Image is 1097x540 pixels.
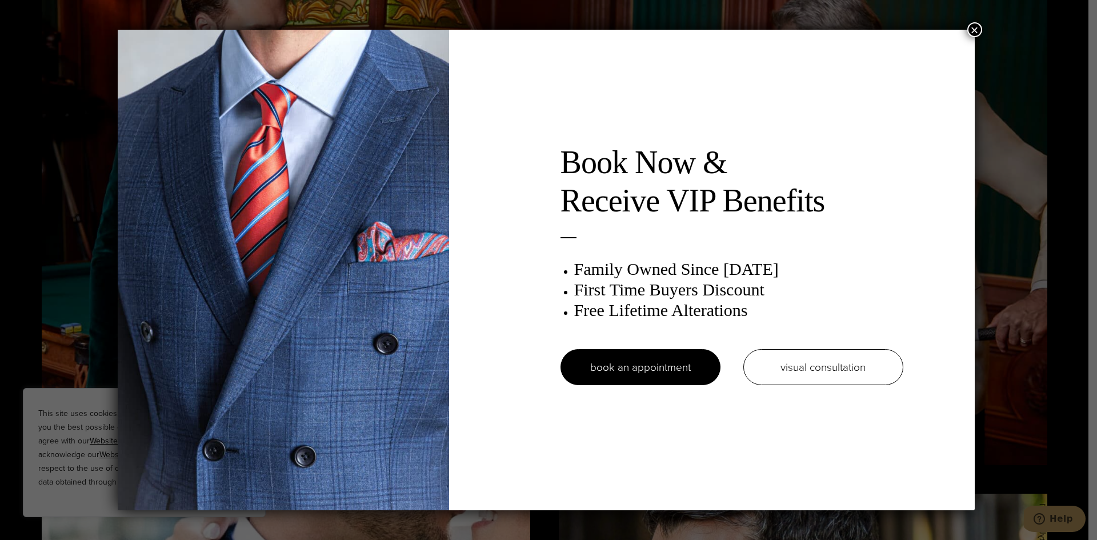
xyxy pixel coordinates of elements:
button: Close [967,22,982,37]
h3: Free Lifetime Alterations [574,300,903,321]
a: book an appointment [560,349,720,385]
a: visual consultation [743,349,903,385]
h2: Book Now & Receive VIP Benefits [560,143,903,220]
h3: First Time Buyers Discount [574,279,903,300]
h3: Family Owned Since [DATE] [574,259,903,279]
span: Help [26,8,49,18]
